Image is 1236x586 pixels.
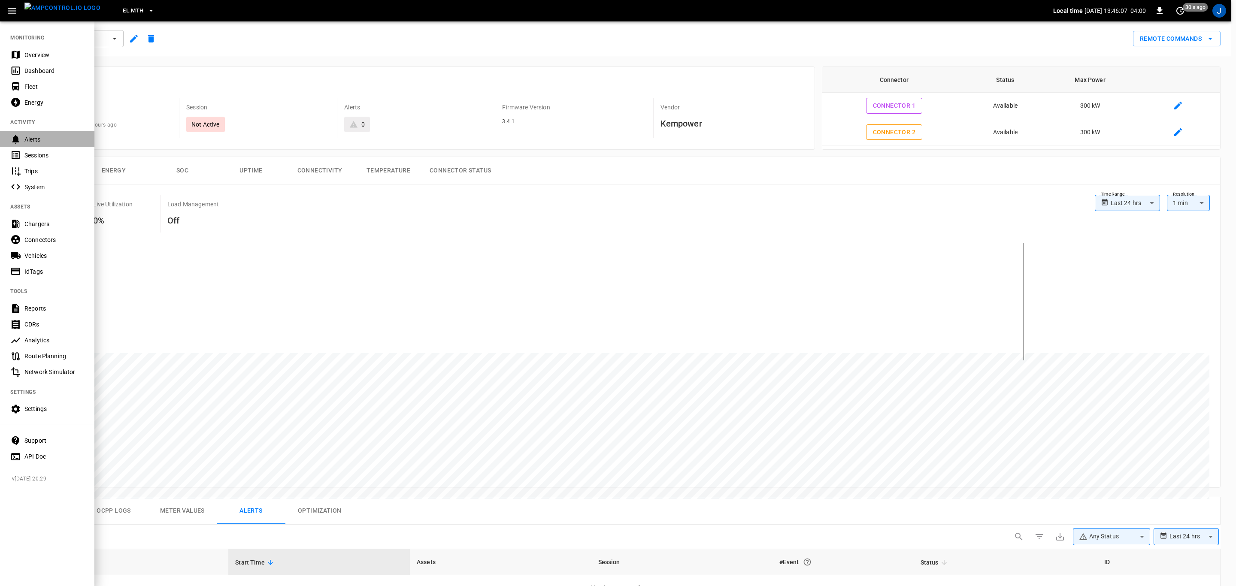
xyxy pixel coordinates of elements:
[24,82,84,91] div: Fleet
[1085,6,1146,15] p: [DATE] 13:46:07 -04:00
[24,66,84,75] div: Dashboard
[24,336,84,344] div: Analytics
[24,183,84,191] div: System
[24,320,84,329] div: CDRs
[1183,3,1208,12] span: 30 s ago
[24,51,84,59] div: Overview
[24,135,84,144] div: Alerts
[24,220,84,228] div: Chargers
[24,368,84,376] div: Network Simulator
[24,251,84,260] div: Vehicles
[24,436,84,445] div: Support
[24,405,84,413] div: Settings
[24,452,84,461] div: API Doc
[24,3,100,13] img: ampcontrol.io logo
[12,475,88,483] span: v [DATE] 20:29
[24,98,84,107] div: Energy
[1173,4,1187,18] button: set refresh interval
[123,6,143,16] span: EL.MTH
[24,352,84,360] div: Route Planning
[24,267,84,276] div: IdTags
[1212,4,1226,18] div: profile-icon
[1053,6,1083,15] p: Local time
[24,151,84,160] div: Sessions
[24,236,84,244] div: Connectors
[24,167,84,175] div: Trips
[24,304,84,313] div: Reports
